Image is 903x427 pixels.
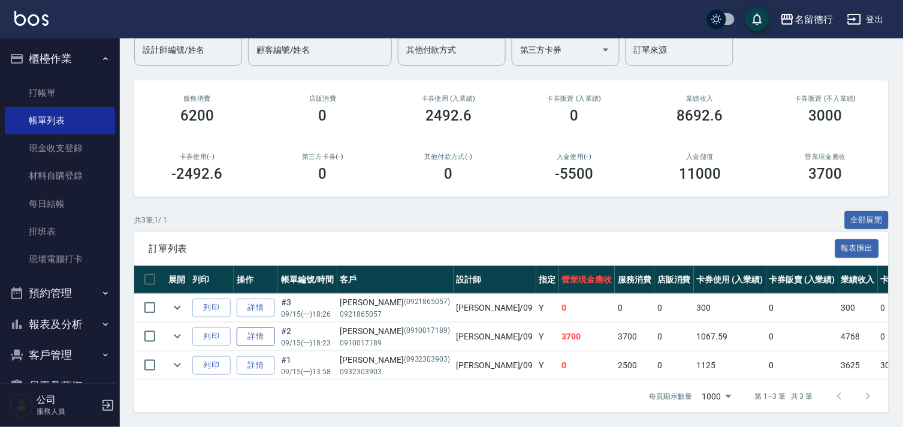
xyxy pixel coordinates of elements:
a: 詳情 [237,356,275,375]
button: expand row [168,327,186,345]
td: 0 [615,294,654,322]
div: 名留德行 [795,12,833,27]
button: expand row [168,299,186,317]
h3: 0 [570,107,578,124]
h2: 卡券使用(-) [149,153,246,161]
span: 訂單列表 [149,243,835,255]
button: 報表匯出 [835,239,880,258]
td: #2 [278,323,337,351]
a: 每日結帳 [5,190,115,218]
button: 全部展開 [845,211,889,230]
button: 列印 [192,327,231,346]
td: 4768 [838,323,878,351]
h2: 營業現金應收 [777,153,874,161]
button: 櫃檯作業 [5,43,115,74]
th: 帳單編號/時間 [278,266,337,294]
a: 帳單列表 [5,107,115,134]
h3: -2492.6 [172,166,223,182]
h3: 0 [319,107,327,124]
button: 列印 [192,356,231,375]
th: 營業現金應收 [559,266,615,294]
img: Person [10,393,34,417]
td: 300 [694,294,766,322]
td: 0 [559,351,615,380]
a: 詳情 [237,327,275,346]
td: [PERSON_NAME] /09 [454,294,536,322]
p: 09/15 (一) 13:58 [281,366,334,377]
td: 0 [766,323,839,351]
td: #1 [278,351,337,380]
h3: 6200 [180,107,214,124]
a: 現金收支登錄 [5,134,115,162]
div: [PERSON_NAME] [340,296,451,309]
td: [PERSON_NAME] /09 [454,323,536,351]
h2: 入金使用(-) [526,153,623,161]
th: 操作 [234,266,278,294]
h2: 店販消費 [274,95,372,103]
td: 0 [766,351,839,380]
p: 0921865057 [340,309,451,320]
th: 展開 [165,266,189,294]
th: 服務消費 [615,266,654,294]
button: 員工及薪資 [5,371,115,402]
a: 報表匯出 [835,242,880,254]
button: expand row [168,356,186,374]
h3: 服務消費 [149,95,246,103]
button: save [745,7,769,31]
td: 300 [838,294,878,322]
p: 共 3 筆, 1 / 1 [134,215,167,225]
h3: 0 [445,166,453,182]
p: 服務人員 [37,406,98,417]
p: (0932303903) [404,354,451,366]
td: 1125 [694,351,766,380]
td: 0 [766,294,839,322]
p: 0910017189 [340,338,451,348]
button: 客戶管理 [5,339,115,371]
a: 詳情 [237,299,275,317]
a: 排班表 [5,218,115,245]
h2: 卡券使用 (入業績) [400,95,497,103]
div: [PERSON_NAME] [340,325,451,338]
h3: 2492.6 [425,107,472,124]
td: [PERSON_NAME] /09 [454,351,536,380]
h3: 11000 [679,166,721,182]
th: 列印 [189,266,234,294]
td: Y [536,323,559,351]
td: 0 [654,351,694,380]
p: 09/15 (一) 18:26 [281,309,334,320]
h2: 入金儲值 [651,153,748,161]
th: 業績收入 [838,266,878,294]
th: 卡券使用 (入業績) [694,266,766,294]
h5: 公司 [37,394,98,406]
p: 每頁顯示數量 [650,391,693,402]
th: 店販消費 [654,266,694,294]
td: 1067.59 [694,323,766,351]
h2: 卡券販賣 (不入業績) [777,95,874,103]
th: 卡券販賣 (入業績) [766,266,839,294]
button: 列印 [192,299,231,317]
a: 材料自購登錄 [5,162,115,190]
button: 名留德行 [775,7,838,32]
td: 3625 [838,351,878,380]
td: 0 [654,323,694,351]
button: 登出 [842,8,889,31]
td: Y [536,294,559,322]
p: (0921865057) [404,296,451,309]
td: 2500 [615,351,654,380]
h3: 3000 [809,107,842,124]
h3: 3700 [809,166,842,182]
td: 0 [559,294,615,322]
td: 3700 [559,323,615,351]
td: 3700 [615,323,654,351]
td: Y [536,351,559,380]
div: [PERSON_NAME] [340,354,451,366]
h3: -5500 [555,166,594,182]
h2: 第三方卡券(-) [274,153,372,161]
td: #3 [278,294,337,322]
th: 設計師 [454,266,536,294]
button: Open [596,40,615,59]
a: 打帳單 [5,79,115,107]
p: 0932303903 [340,366,451,377]
th: 指定 [536,266,559,294]
button: 預約管理 [5,278,115,309]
